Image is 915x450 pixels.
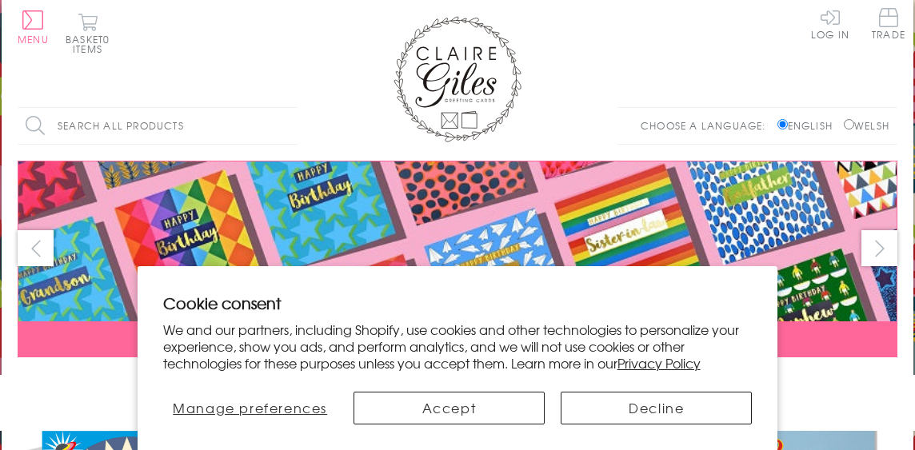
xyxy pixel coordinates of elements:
[18,10,49,44] button: Menu
[163,292,753,314] h2: Cookie consent
[641,118,774,133] p: Choose a language:
[354,392,545,424] button: Accept
[163,392,338,424] button: Manage preferences
[861,230,897,266] button: next
[282,108,298,144] input: Search
[777,118,841,133] label: English
[163,321,753,371] p: We and our partners, including Shopify, use cookies and other technologies to personalize your ex...
[18,108,298,144] input: Search all products
[173,398,327,417] span: Manage preferences
[73,32,110,56] span: 0 items
[872,8,905,39] span: Trade
[617,353,701,372] a: Privacy Policy
[811,8,849,39] a: Log In
[18,230,54,266] button: prev
[844,119,854,129] input: Welsh
[561,392,752,424] button: Decline
[18,32,49,46] span: Menu
[394,16,521,142] img: Claire Giles Greetings Cards
[18,369,897,394] div: Carousel Pagination
[872,8,905,42] a: Trade
[66,13,110,54] button: Basket0 items
[777,119,788,129] input: English
[844,118,889,133] label: Welsh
